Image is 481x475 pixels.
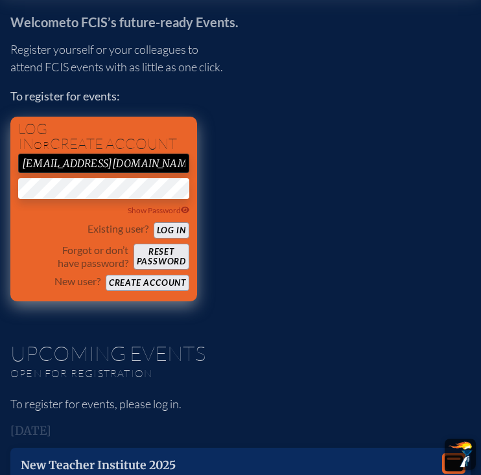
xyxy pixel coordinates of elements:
[88,222,148,235] p: Existing user?
[10,424,471,437] h3: [DATE]
[154,222,189,238] button: Log in
[54,275,100,288] p: New user?
[128,205,190,215] span: Show Password
[10,343,471,364] h1: Upcoming Events
[106,275,189,291] button: Create account
[10,15,353,30] p: Welcome to FCIS’s future-ready Events.
[10,41,353,76] p: Register yourself or your colleagues to attend FCIS events with as little as one click.
[10,87,353,105] p: To register for events:
[18,154,189,173] input: Email
[445,439,476,470] button: Scroll Top
[21,458,176,472] span: New Teacher Institute 2025
[18,122,189,151] h1: Log in create account
[10,395,471,413] p: To register for events, please log in.
[134,244,189,270] button: Resetpassword
[10,367,353,380] p: Open for registration
[18,244,128,270] p: Forgot or don’t have password?
[447,441,473,467] img: To the top
[34,139,50,152] span: or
